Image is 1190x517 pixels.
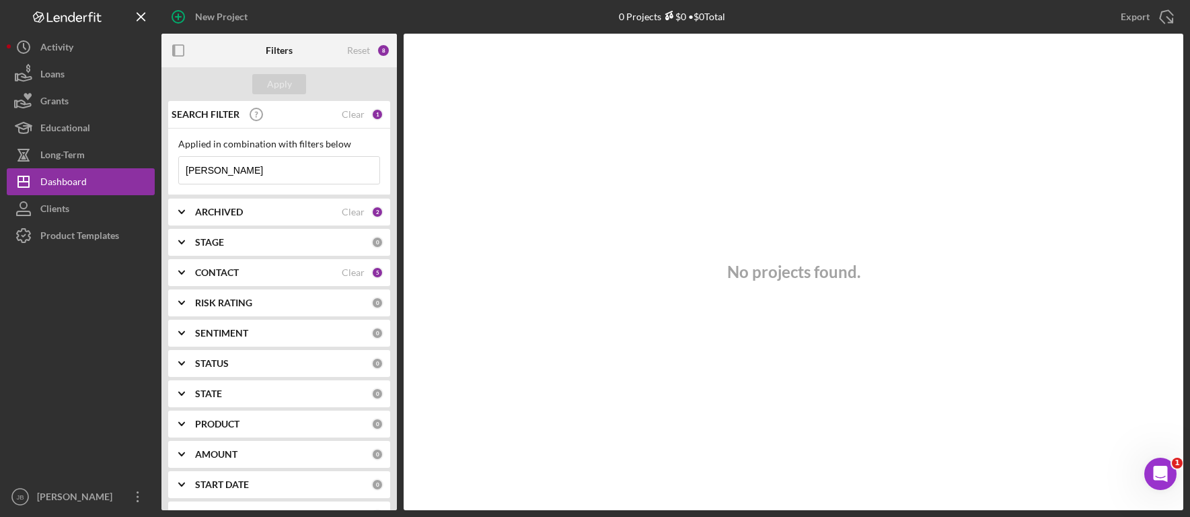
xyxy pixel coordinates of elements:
[7,195,155,222] button: Clients
[195,267,239,278] b: CONTACT
[252,74,306,94] button: Apply
[16,493,24,501] text: JB
[7,114,155,141] button: Educational
[195,419,239,429] b: PRODUCT
[342,207,365,217] div: Clear
[7,483,155,510] button: JB[PERSON_NAME]
[195,388,222,399] b: STATE
[1121,3,1150,30] div: Export
[342,267,365,278] div: Clear
[195,298,252,308] b: RISK RATING
[195,207,243,217] b: ARCHIVED
[371,448,383,460] div: 0
[40,141,85,172] div: Long-Term
[371,108,383,120] div: 1
[1172,458,1183,469] span: 1
[195,449,237,460] b: AMOUNT
[377,44,390,57] div: 8
[40,168,87,199] div: Dashboard
[371,327,383,339] div: 0
[178,139,380,149] div: Applied in combination with filters below
[371,206,383,218] div: 2
[195,358,229,369] b: STATUS
[727,263,860,281] h3: No projects found.
[40,61,65,91] div: Loans
[619,11,725,22] div: 0 Projects • $0 Total
[40,222,119,252] div: Product Templates
[195,3,248,30] div: New Project
[7,61,155,88] button: Loans
[1107,3,1183,30] button: Export
[34,483,121,514] div: [PERSON_NAME]
[661,11,686,22] div: $0
[195,479,249,490] b: START DATE
[371,267,383,279] div: 5
[40,88,69,118] div: Grants
[7,34,155,61] button: Activity
[371,357,383,370] div: 0
[371,418,383,430] div: 0
[371,479,383,491] div: 0
[1144,458,1177,490] iframe: Intercom live chat
[161,3,261,30] button: New Project
[195,328,248,339] b: SENTIMENT
[347,45,370,56] div: Reset
[172,109,239,120] b: SEARCH FILTER
[40,34,73,64] div: Activity
[40,114,90,145] div: Educational
[7,168,155,195] button: Dashboard
[267,74,292,94] div: Apply
[371,236,383,248] div: 0
[266,45,293,56] b: Filters
[371,388,383,400] div: 0
[371,297,383,309] div: 0
[7,88,155,114] button: Grants
[7,222,155,249] button: Product Templates
[7,141,155,168] button: Long-Term
[342,109,365,120] div: Clear
[40,195,69,226] div: Clients
[195,237,224,248] b: STAGE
